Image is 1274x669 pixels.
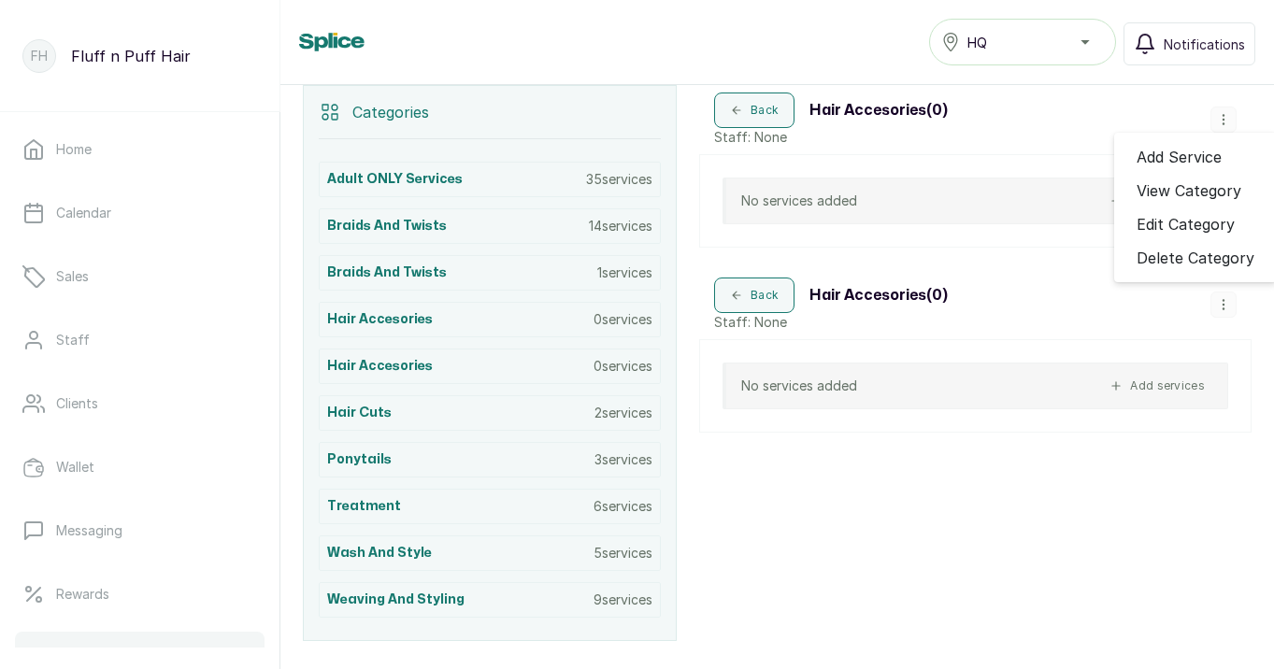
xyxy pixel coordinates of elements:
h3: Wash and style [327,544,432,562]
p: Staff [56,331,90,349]
p: FH [31,47,48,65]
a: Sales [15,250,265,303]
p: Sales [56,267,89,286]
h3: Braids and Twists [327,263,447,282]
p: No services added [741,192,857,210]
a: Rewards [15,568,265,620]
span: Delete Category [1137,247,1254,269]
p: 6 services [594,497,652,516]
p: Fluff n Puff Hair [71,45,191,67]
h3: Treatment [327,497,401,516]
p: 14 services [589,217,652,235]
a: Home [15,123,265,176]
a: Staff [15,314,265,366]
p: Rewards [56,585,109,604]
p: 0 services [594,310,652,329]
h3: Ponytails [327,450,392,469]
button: Add services [1102,190,1212,212]
span: HQ [967,33,987,52]
p: 9 services [594,591,652,609]
button: Add services [1102,375,1212,397]
span: View Category [1137,179,1241,202]
p: 5 services [594,544,652,562]
p: Staff: None [714,128,948,147]
span: Edit Category [1137,213,1235,235]
p: 1 services [597,263,652,282]
p: No services added [741,377,857,395]
p: 35 services [586,170,652,189]
h3: Weaving and styling [327,591,465,609]
p: 3 services [594,450,652,469]
h3: Hair cuts [327,404,392,422]
a: Wallet [15,441,265,493]
p: Categories [352,101,429,123]
h3: Adult ONLY Services [327,170,463,189]
button: Back [714,278,794,313]
h3: Hair accesories [327,357,433,376]
h3: Hair accesories ( 0 ) [809,284,948,306]
a: Clients [15,377,265,430]
span: Add Service [1137,146,1222,168]
h3: Hair accesories [327,310,433,329]
p: Wallet [56,458,94,477]
a: Calendar [15,187,265,239]
p: Clients [56,394,98,413]
button: Notifications [1124,22,1255,65]
p: Staff: None [714,313,948,332]
p: Calendar [56,204,111,222]
p: Home [56,140,92,159]
p: 0 services [594,357,652,376]
p: Messaging [56,521,122,540]
span: Notifications [1164,35,1245,54]
h3: Hair accesories ( 0 ) [809,99,948,121]
button: Back [714,93,794,128]
button: HQ [929,19,1116,65]
h3: Braids and Twists [327,217,447,235]
p: 2 services [594,404,652,422]
a: Messaging [15,505,265,557]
